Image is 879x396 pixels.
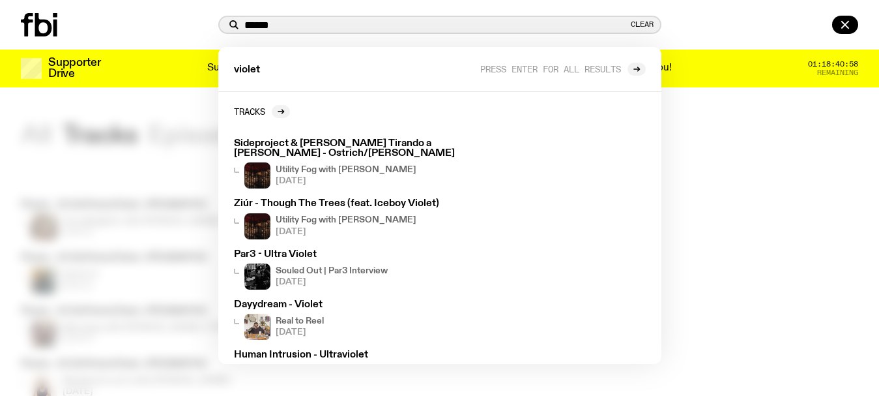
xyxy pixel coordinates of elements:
[234,300,474,310] h3: Dayydream - Violet
[229,194,479,244] a: Ziúr - Though The Trees (feat. Iceboy Violet)Cover to (SAFETY HAZARD) مخاطر السلامة by electroney...
[234,250,474,260] h3: Par3 - Ultra Violet
[234,106,265,116] h2: Tracks
[234,105,290,118] a: Tracks
[244,314,270,340] img: Jasper Craig Adams holds a vintage camera to his eye, obscuring his face. He is wearing a grey ju...
[276,166,416,174] h4: Utility Fog with [PERSON_NAME]
[276,317,324,326] h4: Real to Reel
[631,21,654,28] button: Clear
[244,213,270,239] img: Cover to (SAFETY HAZARD) مخاطر السلامة by electroneya, MARTINA and TNSXORDS
[276,278,388,286] span: [DATE]
[229,345,479,395] a: Human Intrusion - Ultraviolet[DATE] Lunch[DATE]
[276,216,416,224] h4: Utility Fog with [PERSON_NAME]
[480,64,621,74] span: Press enter for all results
[817,69,858,76] span: Remaining
[234,139,474,159] h3: Sideproject & [PERSON_NAME] Tirando a [PERSON_NAME] - Ostrich/[PERSON_NAME]
[234,65,260,75] span: violet
[276,228,416,236] span: [DATE]
[229,134,479,194] a: Sideproject & [PERSON_NAME] Tirando a [PERSON_NAME] - Ostrich/[PERSON_NAME]Cover to (SAFETY HAZAR...
[229,245,479,295] a: Par3 - Ultra VioletSouled Out | Par3 Interview[DATE]
[808,61,858,68] span: 01:18:40:58
[276,177,416,185] span: [DATE]
[480,63,646,76] a: Press enter for all results
[229,295,479,345] a: Dayydream - VioletJasper Craig Adams holds a vintage camera to his eye, obscuring his face. He is...
[234,199,474,209] h3: Ziúr - Though The Trees (feat. Iceboy Violet)
[207,63,672,74] p: Supporter Drive 2025: Shaping the future of our city’s music, arts, and culture - with the help o...
[244,162,270,189] img: Cover to (SAFETY HAZARD) مخاطر السلامة by electroneya, MARTINA and TNSXORDS
[276,267,388,275] h4: Souled Out | Par3 Interview
[234,350,474,360] h3: Human Intrusion - Ultraviolet
[48,57,100,80] h3: Supporter Drive
[276,328,324,337] span: [DATE]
